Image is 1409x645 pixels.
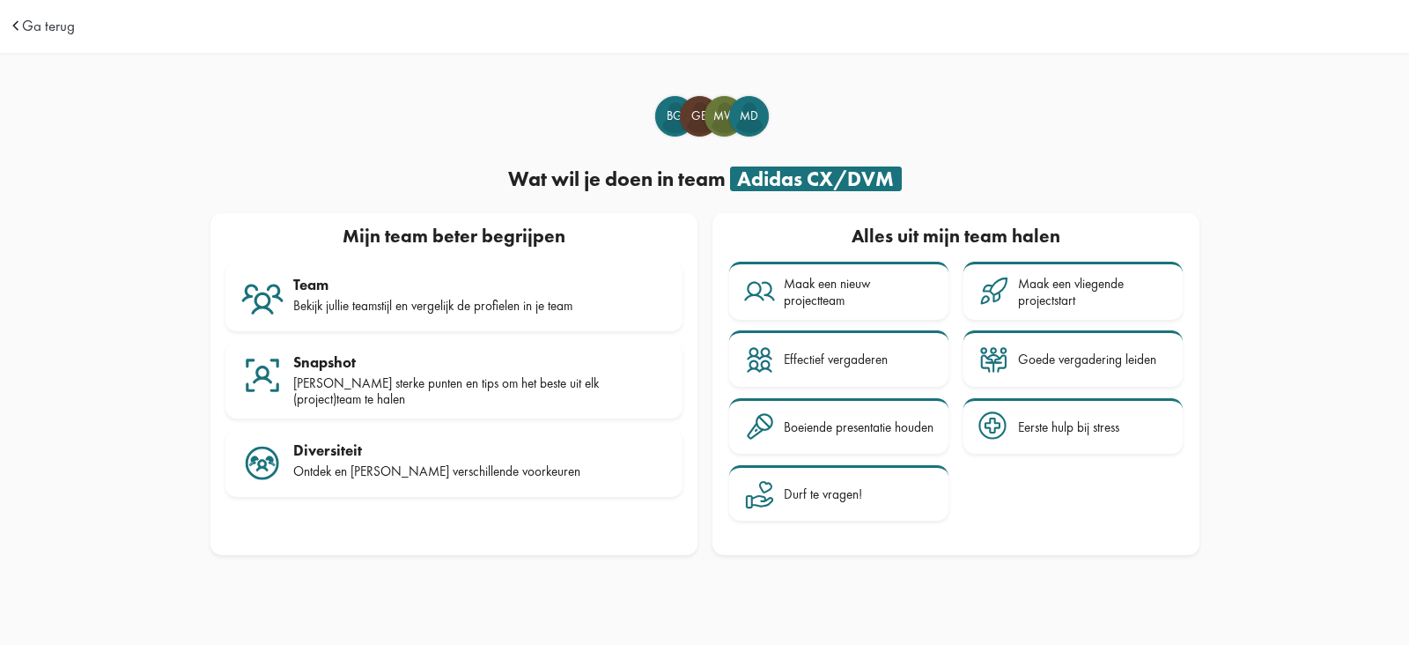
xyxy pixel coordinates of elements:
div: Boeiende presentatie houden [784,419,933,435]
div: Bekijk jullie teamstijl en vergelijk de profielen in je team [293,298,668,314]
div: Maak een nieuw projectteam [784,276,933,308]
div: Diversiteit [293,441,668,459]
div: Durf te vragen! [784,486,862,502]
div: Goede vergadering leiden [1018,352,1156,367]
span: GE [681,107,719,125]
span: MW [705,107,743,125]
a: Snapshot [PERSON_NAME] sterke punten en tips om het beste uit elk (project)team te halen [225,343,682,419]
a: Team Bekijk jullie teamstijl en vergelijk de profielen in je team [225,262,682,331]
div: Melanie [704,96,744,136]
a: Eerste hulp bij stress [963,398,1183,455]
a: Maak een vliegende projectstart [963,262,1183,319]
a: Maak een nieuw projectteam [729,262,948,319]
div: Gregory [680,96,719,136]
span: Wat wil je doen in team [508,166,726,192]
div: [PERSON_NAME] sterke punten en tips om het beste uit elk (project)team te halen [293,375,668,408]
a: Ga terug [22,19,75,33]
div: Mijn team beter begrijpen [218,221,690,255]
div: Team [293,276,668,293]
div: Effectief vergaderen [784,352,888,367]
div: Adidas CX/DVM [730,167,902,191]
div: Maak een vliegende projectstart [1018,276,1168,308]
div: Bruno [655,96,695,136]
div: Eerste hulp bij stress [1018,419,1119,435]
div: Michael [729,96,769,136]
div: Snapshot [293,353,668,371]
div: Alles uit mijn team halen [727,221,1184,255]
span: MD [730,107,768,125]
span: BG [656,107,694,125]
a: Effectief vergaderen [729,330,948,387]
div: Ontdek en [PERSON_NAME] verschillende voorkeuren [293,463,668,479]
a: Diversiteit Ontdek en [PERSON_NAME] verschillende voorkeuren [225,430,682,497]
a: Goede vergadering leiden [963,330,1183,387]
a: Durf te vragen! [729,465,948,522]
a: Boeiende presentatie houden [729,398,948,455]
